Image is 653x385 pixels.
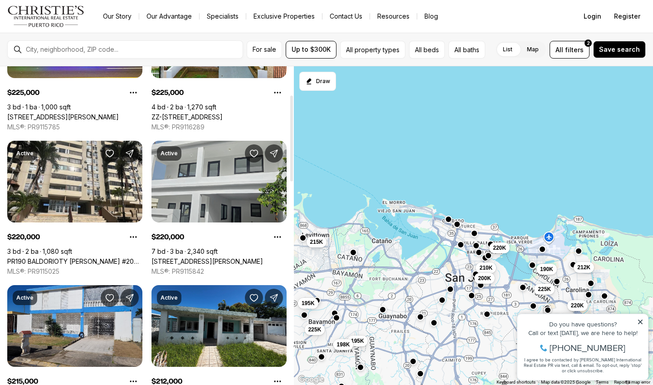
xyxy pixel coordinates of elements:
[614,13,640,20] span: Register
[599,46,640,53] span: Save search
[253,46,276,53] span: For sale
[245,289,263,307] button: Save Property: GERONA URB VISTAMAR #613
[538,285,551,292] span: 225K
[478,275,491,282] span: 200K
[351,337,364,345] span: 195K
[474,273,495,284] button: 200K
[520,41,546,58] label: Map
[370,10,417,23] a: Resources
[305,324,325,335] button: 225K
[298,297,318,308] button: 195K
[577,263,590,271] span: 212K
[286,41,336,59] button: Up to $300K
[299,72,336,91] button: Start drawing
[347,336,368,346] button: 195K
[121,144,139,163] button: Share Property
[310,238,323,246] span: 215K
[578,7,607,25] button: Login
[448,41,485,59] button: All baths
[268,84,287,102] button: Property options
[121,289,139,307] button: Share Property
[479,264,492,271] span: 210K
[534,283,555,294] button: 225K
[587,39,590,47] span: 2
[101,144,119,163] button: Save Property: PR190 BALDORIOTY DE CASTRO #206
[96,10,139,23] a: Our Story
[139,10,199,23] a: Our Advantage
[308,326,322,333] span: 225K
[265,289,283,307] button: Share Property
[556,45,563,54] span: All
[307,237,327,247] button: 215K
[292,46,331,53] span: Up to $300K
[124,228,142,246] button: Property options
[200,10,246,23] a: Specialists
[536,263,557,274] button: 190K
[322,10,370,23] button: Contact Us
[417,10,445,23] a: Blog
[101,289,119,307] button: Save Property: AN2 CALLE LISA E
[247,41,282,59] button: For sale
[10,29,131,35] div: Call or text [DATE], we are here to help!
[337,341,350,348] span: 198K
[584,13,601,20] span: Login
[16,150,34,157] p: Active
[409,41,445,59] button: All beds
[124,84,142,102] button: Property options
[161,294,178,301] p: Active
[550,41,590,59] button: Allfilters2
[10,20,131,27] div: Do you have questions?
[496,41,520,58] label: List
[340,41,405,59] button: All property types
[245,144,263,163] button: Save Property: 319 BELLEVUE
[268,228,287,246] button: Property options
[302,299,315,306] span: 195K
[246,10,322,23] a: Exclusive Properties
[574,262,594,272] button: 212K
[7,5,85,27] img: logo
[493,244,506,252] span: 220K
[161,150,178,157] p: Active
[11,56,129,73] span: I agree to be contacted by [PERSON_NAME] International Real Estate PR via text, call & email. To ...
[609,7,646,25] button: Register
[151,257,263,266] a: 319 BELLEVUE, SAN JUAN PR, 00901
[7,113,119,121] a: 824 CALLE MOLUCAS, SAN JUAN PR, 00924
[37,43,113,52] span: [PHONE_NUMBER]
[567,300,588,311] button: 220K
[16,294,34,301] p: Active
[593,41,646,58] button: Save search
[333,339,354,350] button: 198K
[540,265,553,272] span: 190K
[265,144,283,163] button: Share Property
[489,242,510,253] button: 220K
[565,45,584,54] span: filters
[151,113,223,121] a: ZZ-16 CALLE 20, BAYAMON PR, 00957
[7,257,142,266] a: PR190 BALDORIOTY DE CASTRO #206, CAROLINA PR, 00983
[476,262,496,273] button: 210K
